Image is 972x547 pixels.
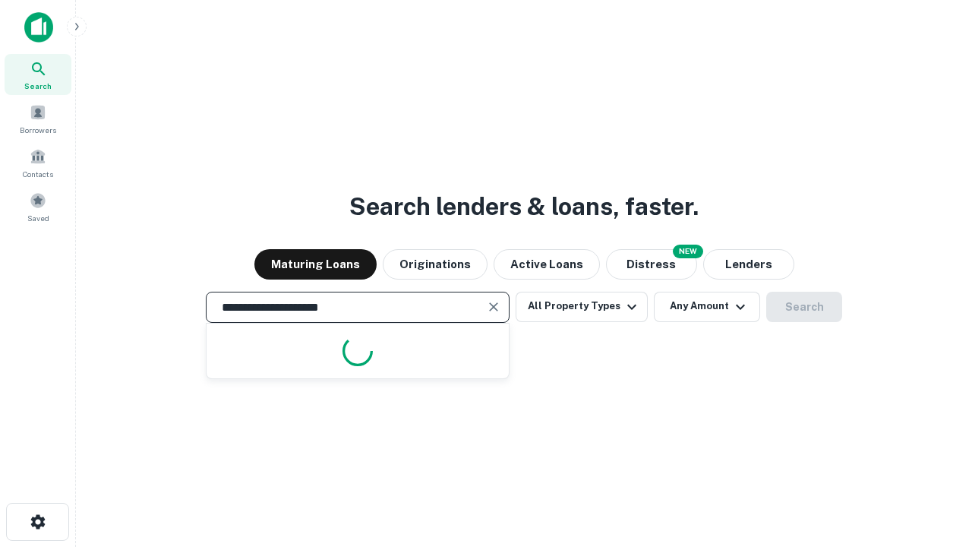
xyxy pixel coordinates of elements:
button: Maturing Loans [254,249,377,280]
img: capitalize-icon.png [24,12,53,43]
span: Contacts [23,168,53,180]
a: Borrowers [5,98,71,139]
a: Contacts [5,142,71,183]
button: Originations [383,249,488,280]
h3: Search lenders & loans, faster. [349,188,699,225]
a: Saved [5,186,71,227]
span: Saved [27,212,49,224]
button: Clear [483,296,504,318]
div: NEW [673,245,703,258]
button: All Property Types [516,292,648,322]
button: Search distressed loans with lien and other non-mortgage details. [606,249,697,280]
button: Any Amount [654,292,760,322]
button: Active Loans [494,249,600,280]
span: Search [24,80,52,92]
a: Search [5,54,71,95]
button: Lenders [703,249,794,280]
iframe: Chat Widget [896,425,972,498]
span: Borrowers [20,124,56,136]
